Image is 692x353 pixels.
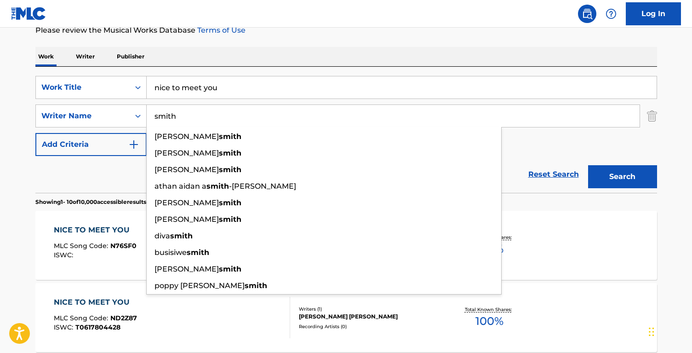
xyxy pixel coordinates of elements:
[35,133,147,156] button: Add Criteria
[54,242,110,250] span: MLC Song Code :
[245,281,267,290] strong: smith
[54,323,75,331] span: ISWC :
[41,110,124,122] div: Writer Name
[646,309,692,353] iframe: Chat Widget
[54,297,137,308] div: NICE TO MEET YOU
[154,231,170,240] span: diva
[35,283,657,352] a: NICE TO MEET YOUMLC Song Code:ND2Z87ISWC:T0617804428Writers (1)[PERSON_NAME] [PERSON_NAME]Recordi...
[154,265,219,273] span: [PERSON_NAME]
[299,323,438,330] div: Recording Artists ( 0 )
[114,47,147,66] p: Publisher
[219,265,241,273] strong: smith
[602,5,620,23] div: Help
[206,182,229,191] strong: smith
[299,312,438,321] div: [PERSON_NAME] [PERSON_NAME]
[219,198,241,207] strong: smith
[626,2,681,25] a: Log In
[35,47,57,66] p: Work
[35,76,657,193] form: Search Form
[35,211,657,280] a: NICE TO MEET YOUMLC Song Code:N76SF0ISWC:Writers (4)[PERSON_NAME], [PERSON_NAME] [PERSON_NAME], [...
[465,306,514,313] p: Total Known Shares:
[219,165,241,174] strong: smith
[475,313,503,330] span: 100 %
[35,25,657,36] p: Please review the Musical Works Database
[54,314,110,322] span: MLC Song Code :
[41,82,124,93] div: Work Title
[578,5,596,23] a: Public Search
[219,149,241,157] strong: smith
[73,47,97,66] p: Writer
[110,314,137,322] span: ND2Z87
[299,306,438,312] div: Writers ( 1 )
[195,26,246,35] a: Terms of Use
[128,139,139,150] img: 9d2ae6d4665cec9f34b9.svg
[75,323,120,331] span: T0617804428
[649,318,654,346] div: Drag
[219,215,241,224] strong: smith
[110,242,137,250] span: N76SF0
[154,182,206,191] span: athan aidan a
[170,231,193,240] strong: smith
[154,215,219,224] span: [PERSON_NAME]
[11,7,46,20] img: MLC Logo
[154,165,219,174] span: [PERSON_NAME]
[582,8,593,19] img: search
[154,132,219,141] span: [PERSON_NAME]
[154,248,187,257] span: busisiwe
[154,281,245,290] span: poppy [PERSON_NAME]
[154,149,219,157] span: [PERSON_NAME]
[154,198,219,207] span: [PERSON_NAME]
[35,198,183,206] p: Showing 1 - 10 of 10,000 accessible results (Total 21,984 )
[54,225,137,236] div: NICE TO MEET YOU
[219,132,241,141] strong: smith
[187,248,209,257] strong: smith
[229,182,296,191] span: -[PERSON_NAME]
[588,165,657,188] button: Search
[606,8,617,19] img: help
[54,251,75,259] span: ISWC :
[524,164,583,185] a: Reset Search
[647,104,657,127] img: Delete Criterion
